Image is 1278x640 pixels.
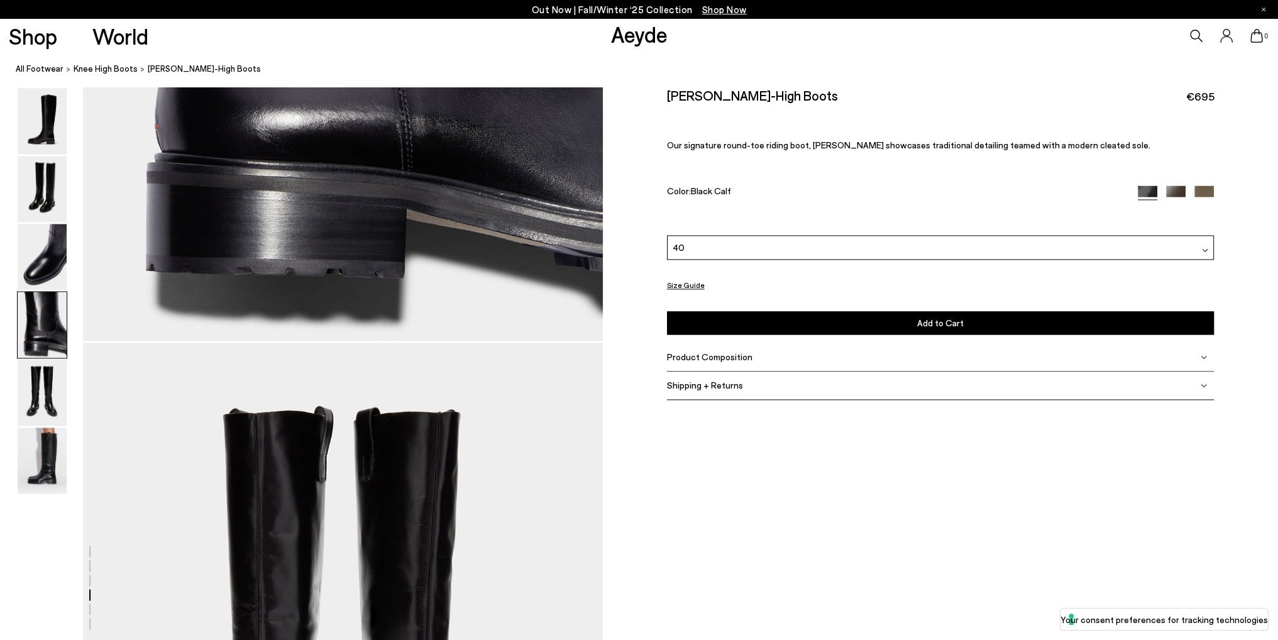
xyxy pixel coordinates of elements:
span: [PERSON_NAME]-High Boots [148,63,261,76]
img: Henry Knee-High Boots - Image 3 [18,224,67,290]
span: €695 [1186,89,1214,104]
img: svg%3E [1201,353,1207,360]
p: Out Now | Fall/Winter ‘25 Collection [532,2,747,18]
img: Henry Knee-High Boots - Image 1 [18,88,67,154]
a: 0 [1250,29,1263,43]
img: Henry Knee-High Boots - Image 6 [18,428,67,494]
span: Black Calf [691,185,731,196]
span: Shipping + Returns [667,380,743,390]
nav: breadcrumb [16,53,1278,87]
img: svg%3E [1202,247,1208,253]
div: Color: [667,185,1121,200]
span: Navigate to /collections/new-in [702,4,747,15]
img: svg%3E [1201,382,1207,388]
h2: [PERSON_NAME]-High Boots [667,87,838,103]
a: knee high boots [74,63,138,76]
button: Add to Cart [667,311,1215,334]
span: Product Composition [667,351,752,362]
img: Henry Knee-High Boots - Image 2 [18,156,67,222]
span: Add to Cart [917,317,964,328]
img: Henry Knee-High Boots - Image 5 [18,360,67,426]
a: All Footwear [16,63,63,76]
span: 0 [1263,33,1269,40]
button: Your consent preferences for tracking technologies [1060,609,1268,630]
span: knee high boots [74,64,138,74]
a: Aeyde [610,21,667,47]
span: 40 [673,241,685,254]
img: Henry Knee-High Boots - Image 4 [18,292,67,358]
label: Your consent preferences for tracking technologies [1060,613,1268,626]
a: World [92,25,148,47]
a: Shop [9,25,57,47]
button: Size Guide [667,277,705,293]
p: Our signature round-toe riding boot, [PERSON_NAME] showcases traditional detailing teamed with a ... [667,140,1215,150]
